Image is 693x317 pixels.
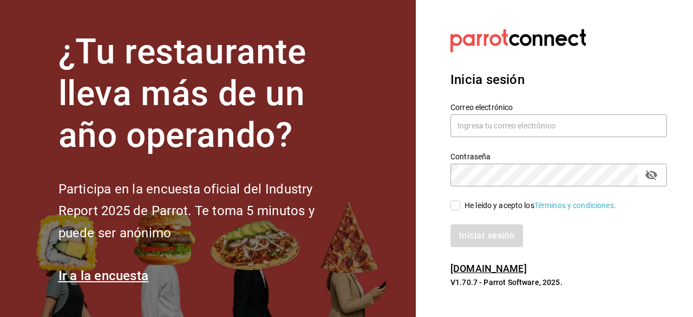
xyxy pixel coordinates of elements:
div: He leído y acepto los [465,200,616,211]
h2: Participa en la encuesta oficial del Industry Report 2025 de Parrot. Te toma 5 minutos y puede se... [58,178,351,244]
label: Correo electrónico [450,103,667,111]
button: passwordField [642,166,661,184]
a: Términos y condiciones. [534,201,616,210]
h3: Inicia sesión [450,70,667,89]
label: Contraseña [450,153,667,160]
a: [DOMAIN_NAME] [450,263,527,274]
input: Ingresa tu correo electrónico [450,114,667,137]
p: V1.70.7 - Parrot Software, 2025. [450,277,667,288]
h1: ¿Tu restaurante lleva más de un año operando? [58,31,351,156]
a: Ir a la encuesta [58,268,149,283]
